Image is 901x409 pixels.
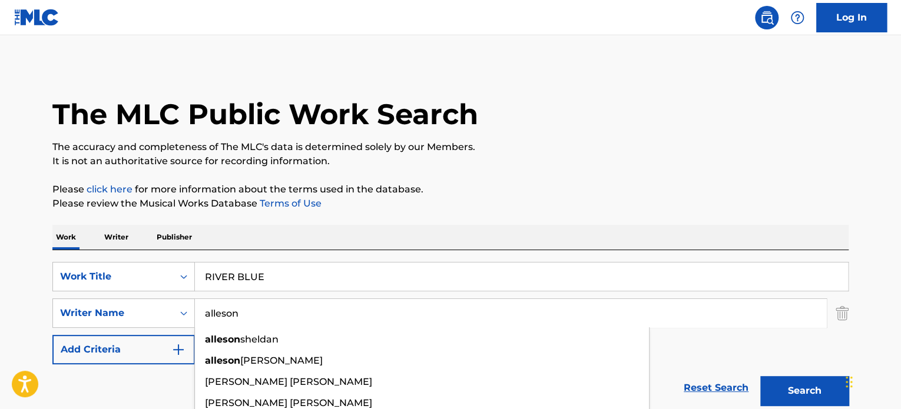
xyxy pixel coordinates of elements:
[790,11,804,25] img: help
[52,140,849,154] p: The accuracy and completeness of The MLC's data is determined solely by our Members.
[240,355,323,366] span: [PERSON_NAME]
[760,376,849,405] button: Search
[52,225,79,250] p: Work
[846,364,853,400] div: Drag
[52,154,849,168] p: It is not an authoritative source for recording information.
[257,198,322,209] a: Terms of Use
[678,375,754,401] a: Reset Search
[760,11,774,25] img: search
[205,355,240,366] strong: alleson
[205,334,240,345] strong: alleson
[60,270,166,284] div: Work Title
[52,182,849,197] p: Please for more information about the terms used in the database.
[153,225,196,250] p: Publisher
[60,306,166,320] div: Writer Name
[786,6,809,29] div: Help
[755,6,779,29] a: Public Search
[205,376,372,387] span: [PERSON_NAME] [PERSON_NAME]
[240,334,279,345] span: sheldan
[52,97,478,132] h1: The MLC Public Work Search
[52,335,195,364] button: Add Criteria
[14,9,59,26] img: MLC Logo
[101,225,132,250] p: Writer
[205,397,372,408] span: [PERSON_NAME] [PERSON_NAME]
[52,197,849,211] p: Please review the Musical Works Database
[836,298,849,328] img: Delete Criterion
[816,3,887,32] a: Log In
[842,353,901,409] iframe: Chat Widget
[171,343,185,357] img: 9d2ae6d4665cec9f34b9.svg
[87,184,132,195] a: click here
